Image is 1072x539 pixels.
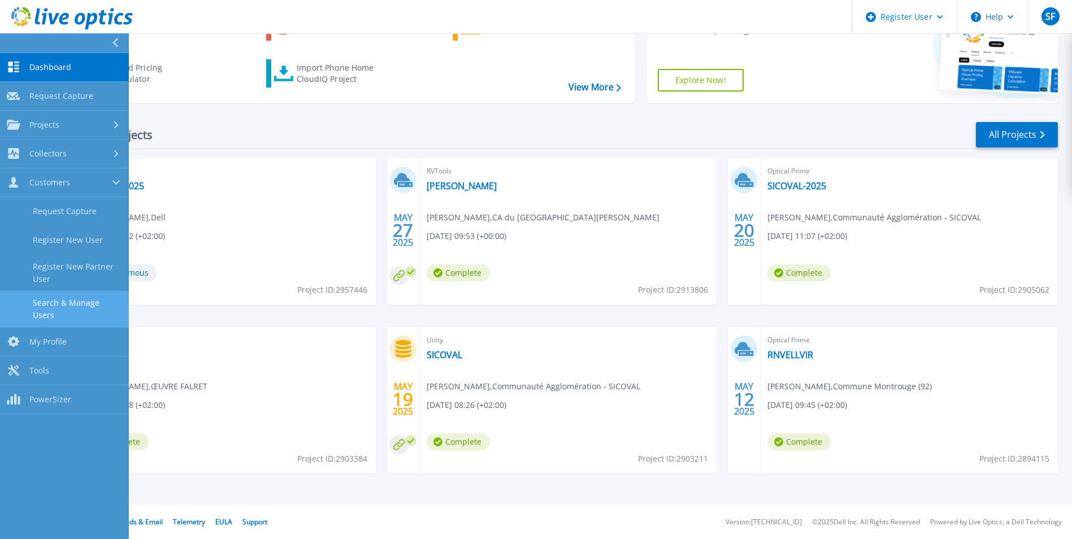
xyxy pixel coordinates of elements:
[734,210,755,251] div: MAY 2025
[427,334,710,346] span: Unity
[125,517,163,527] a: Ads & Email
[767,264,831,281] span: Complete
[979,284,1049,296] span: Project ID: 2905062
[734,225,754,235] span: 20
[734,379,755,420] div: MAY 2025
[427,380,640,393] span: [PERSON_NAME] , Communauté Agglomération - SICOVAL
[1045,12,1055,21] span: SF
[173,517,205,527] a: Telemetry
[427,349,462,360] a: SICOVAL
[767,180,826,192] a: SICOVAL-2025
[979,453,1049,465] span: Project ID: 2894115
[427,180,497,192] a: [PERSON_NAME]
[80,59,206,88] a: Cloud Pricing Calculator
[392,210,414,251] div: MAY 2025
[393,225,413,235] span: 27
[85,380,207,393] span: [PERSON_NAME] , ŒUVRE FALRET
[638,284,708,296] span: Project ID: 2913806
[930,519,1062,526] li: Powered by Live Optics, a Dell Technology
[427,230,506,242] span: [DATE] 09:53 (+00:00)
[767,433,831,450] span: Complete
[427,211,659,224] span: [PERSON_NAME] , CA du [GEOGRAPHIC_DATA][PERSON_NAME]
[85,334,369,346] span: Optical Prime
[85,165,369,177] span: Optical Prime
[29,366,49,376] span: Tools
[297,62,385,85] div: Import Phone Home CloudIQ Project
[111,62,201,85] div: Cloud Pricing Calculator
[812,519,920,526] li: © 2025 Dell Inc. All Rights Reserved
[638,453,708,465] span: Project ID: 2903211
[427,399,506,411] span: [DATE] 08:26 (+02:00)
[29,394,71,405] span: PowerSizer
[29,62,71,72] span: Dashboard
[392,379,414,420] div: MAY 2025
[29,149,67,159] span: Collectors
[29,177,70,188] span: Customers
[393,394,413,404] span: 19
[297,284,367,296] span: Project ID: 2957446
[734,394,754,404] span: 12
[767,211,981,224] span: [PERSON_NAME] , Communauté Agglomération - SICOVAL
[767,334,1051,346] span: Optical Prime
[29,91,93,101] span: Request Capture
[767,230,847,242] span: [DATE] 11:07 (+02:00)
[215,517,232,527] a: EULA
[29,120,59,130] span: Projects
[767,380,932,393] span: [PERSON_NAME] , Commune Montrouge (92)
[767,399,847,411] span: [DATE] 09:45 (+02:00)
[658,69,744,92] a: Explore Now!
[976,122,1058,147] a: All Projects
[767,349,813,360] a: RNVELLVIR
[568,82,621,93] a: View More
[726,519,802,526] li: Version: [TECHNICAL_ID]
[427,264,490,281] span: Complete
[427,433,490,450] span: Complete
[767,165,1051,177] span: Optical Prime
[427,165,710,177] span: RVTools
[29,337,67,347] span: My Profile
[297,453,367,465] span: Project ID: 2903384
[242,517,267,527] a: Support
